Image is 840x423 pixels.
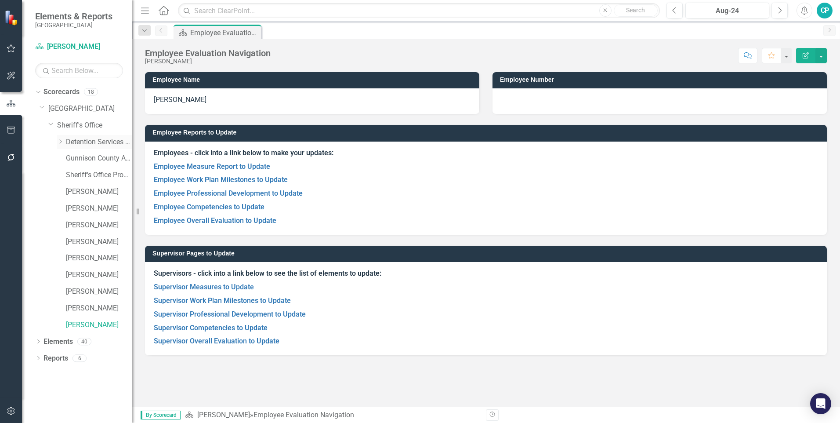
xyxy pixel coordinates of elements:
h3: Employee Number [500,77,822,83]
a: Detention Services Program [66,137,132,147]
a: [PERSON_NAME] [197,411,250,419]
a: [PERSON_NAME] [66,253,132,263]
a: [GEOGRAPHIC_DATA] [48,104,132,114]
small: [GEOGRAPHIC_DATA] [35,22,112,29]
a: [PERSON_NAME] [35,42,123,52]
div: Employee Evaluation Navigation [145,48,271,58]
a: Employee Work Plan Milestones to Update [154,175,288,184]
button: Search [614,4,658,17]
a: Employee Professional Development to Update [154,189,303,197]
div: Open Intercom Messenger [810,393,831,414]
a: [PERSON_NAME] [66,220,132,230]
a: Supervisor Competencies to Update [154,324,268,332]
strong: Employees - click into a link below to make your updates: [154,149,333,157]
a: Supervisor Work Plan Milestones to Update [154,296,291,305]
a: Employee Competencies to Update [154,203,264,211]
div: Employee Evaluation Navigation [253,411,354,419]
strong: Supervisors - click into a link below to see the list of elements to update: [154,269,381,277]
h3: Employee Reports to Update [152,129,822,136]
img: ClearPoint Strategy [4,10,20,26]
div: 18 [84,88,98,96]
a: Gunnison County Alternative Services Program [66,153,132,164]
a: Sheriff's Office [57,120,132,131]
div: Aug-24 [688,6,766,16]
input: Search Below... [35,63,123,78]
div: [PERSON_NAME] [145,58,271,65]
div: Employee Evaluation Navigation [190,27,259,38]
a: [PERSON_NAME] [66,303,132,314]
button: CP [817,3,833,18]
a: [PERSON_NAME] [66,187,132,197]
a: Reports [43,354,68,364]
input: Search ClearPoint... [178,3,660,18]
span: By Scorecard [141,411,181,419]
a: Supervisor Measures to Update [154,283,254,291]
button: Aug-24 [685,3,769,18]
h3: Supervisor Pages to Update [152,250,822,257]
div: 40 [77,338,91,345]
a: Scorecards [43,87,80,97]
span: Search [626,7,645,14]
a: Elements [43,337,73,347]
a: Employee Measure Report to Update [154,162,270,171]
a: Supervisor Overall Evaluation to Update [154,337,279,345]
a: [PERSON_NAME] [66,287,132,297]
a: [PERSON_NAME] [66,237,132,247]
h3: Employee Name [152,77,475,83]
a: [PERSON_NAME] [66,270,132,280]
a: Supervisor Professional Development to Update [154,310,306,318]
div: » [185,410,479,420]
a: Sheriff's Office Program [66,170,132,180]
a: [PERSON_NAME] [66,320,132,330]
span: Elements & Reports [35,11,112,22]
a: [PERSON_NAME] [66,204,132,214]
p: [PERSON_NAME] [154,95,471,105]
a: Employee Overall Evaluation to Update [154,216,276,225]
div: 6 [72,354,87,362]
